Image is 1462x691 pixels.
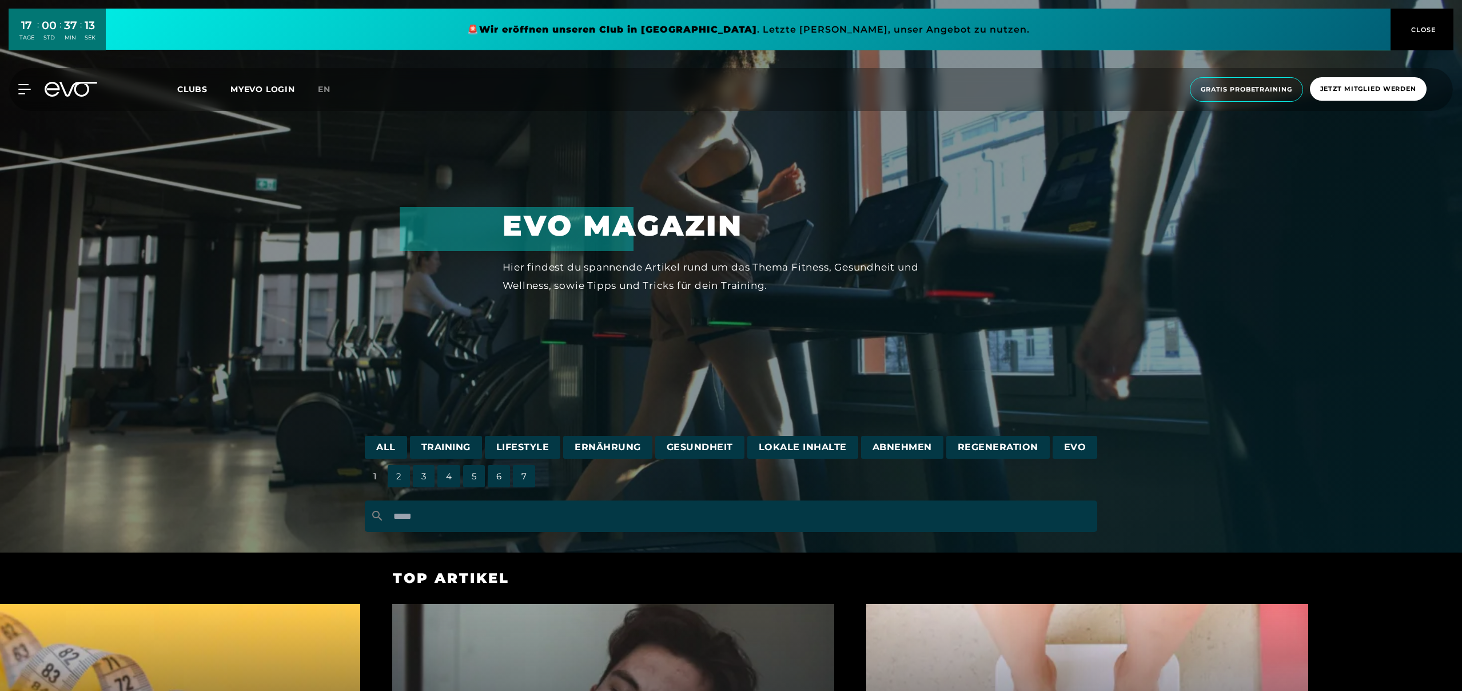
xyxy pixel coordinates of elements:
div: 13 [85,17,95,34]
a: Gesundheit [655,436,744,459]
span: Clubs [177,84,208,94]
a: EVO [1053,436,1098,459]
div: SEK [85,34,95,42]
a: Gratis Probetraining [1186,77,1306,102]
span: 3 [413,465,435,487]
a: Jetzt Mitglied werden [1306,77,1430,102]
div: 17 [19,17,34,34]
span: 7 [513,465,535,487]
a: 7 [513,470,535,483]
a: Ernährung [563,436,652,459]
div: STD [42,34,57,42]
div: : [59,18,61,49]
span: en [318,84,330,94]
a: en [318,83,344,96]
div: 00 [42,17,57,34]
span: CLOSE [1408,25,1436,35]
span: 5 [463,465,485,487]
a: 6 [488,470,510,483]
div: 37 [64,17,77,34]
a: 3 [413,470,435,483]
a: EVO Magazin [503,208,743,243]
a: MYEVO LOGIN [230,84,295,94]
span: 4 [437,465,460,487]
div: Hier findest du spannende Artikel rund um das Thema Fitness, Gesundheit und Wellness, sowie Tipps... [503,258,960,295]
a: Lokale Inhalte [747,436,858,459]
a: 2 [388,470,410,483]
span: 1 [365,465,385,487]
button: CLOSE [1391,9,1453,50]
div: MIN [64,34,77,42]
a: Regeneration [946,436,1050,459]
div: TAGE [19,34,34,42]
span: 2 [388,465,410,487]
div: : [37,18,39,49]
a: 1 [365,470,385,483]
a: Clubs [177,84,230,94]
a: Lifestyle [485,436,561,459]
a: Training [410,436,482,459]
h3: Top Artikel [393,570,1070,587]
span: 6 [488,465,510,487]
a: All [365,436,407,459]
div: : [80,18,82,49]
a: 4 [437,470,460,483]
a: Abnehmen [861,436,943,459]
a: 5 [463,470,485,483]
span: Jetzt Mitglied werden [1320,84,1416,94]
span: Gratis Probetraining [1201,85,1292,94]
